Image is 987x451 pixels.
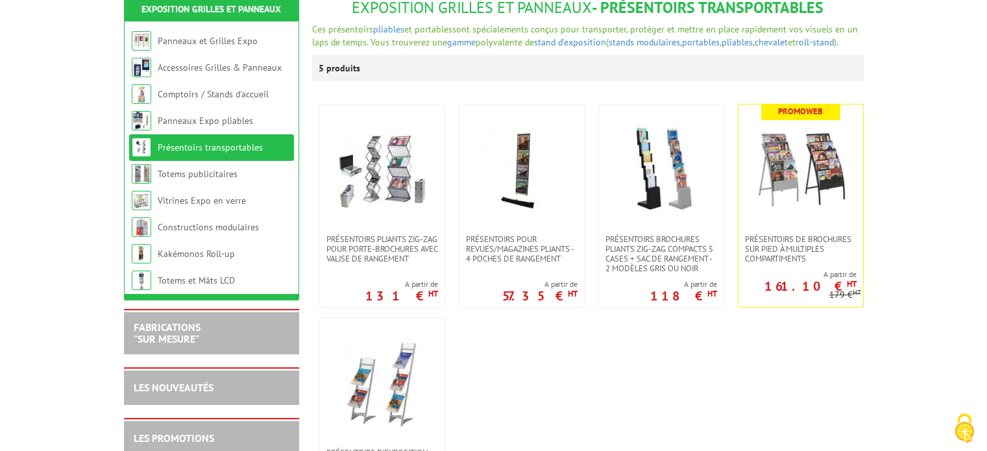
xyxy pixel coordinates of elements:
p: 57.35 € [502,292,578,300]
span: A partir de [738,269,857,280]
img: Kakémonos Roll-up [132,244,151,263]
a: Kakémonos Roll-up [158,248,235,260]
a: gamme [447,36,476,48]
img: Totems publicitaires [132,164,151,184]
p: 5 produits [319,55,367,81]
span: Présentoirs de brochures sur pied à multiples compartiments [745,234,857,263]
img: Constructions modulaires [132,217,151,237]
a: Présentoirs brochures pliants Zig-Zag compacts 5 cases + sac de rangement - 2 Modèles Gris ou Noir [599,234,724,273]
a: portables [682,36,720,48]
a: pliables [373,23,404,35]
sup: HT [847,278,857,289]
img: Présentoirs d'exposition avec Fronton [337,337,428,428]
p: 161.10 € [764,282,857,290]
p: 118 € [650,292,717,300]
a: stand d’exposition [534,36,606,48]
a: Constructions modulaires [158,221,259,233]
span: sont spécialements conçus pour transporter, protéger et mettre en place rapidement vos visuels en... [312,23,858,48]
img: Présentoirs pour revues/magazines pliants - 4 poches de rangement [476,124,567,215]
p: 131 € [365,292,438,300]
span: A partir de [502,279,578,289]
p: 179 € [829,290,861,300]
a: roll-stand [796,36,834,48]
img: Présentoirs brochures pliants Zig-Zag compacts 5 cases + sac de rangement - 2 Modèles Gris ou Noir [616,124,707,215]
a: pliables [722,36,753,48]
span: A partir de [365,279,438,289]
a: LES PROMOTIONS [134,432,214,445]
a: LES NOUVEAUTÉS [134,381,213,394]
span: Ces présentoirs [312,23,373,35]
b: Promoweb [778,106,823,117]
span: Présentoirs brochures pliants Zig-Zag compacts 5 cases + sac de rangement - 2 Modèles Gris ou Noir [605,234,717,273]
span: ( , , , et ). [606,36,838,48]
a: Présentoirs pliants Zig-Zag pour porte-brochures avec valise de rangement [320,234,445,263]
img: Panneaux et Grilles Expo [132,31,151,51]
a: chevalet [755,36,788,48]
sup: HT [853,287,861,297]
a: FABRICATIONS"Sur Mesure" [134,321,201,345]
a: Totems et Mâts LCD [158,274,235,286]
a: Comptoirs / Stands d'accueil [158,88,269,100]
span: Présentoirs pliants Zig-Zag pour porte-brochures avec valise de rangement [326,234,438,263]
img: Totems et Mâts LCD [132,271,151,290]
span: A partir de [650,279,717,289]
a: Accessoires Grilles & Panneaux [158,62,282,73]
a: Totems publicitaires [158,168,238,180]
img: Cookies (fenêtre modale) [948,412,981,445]
img: Vitrines Expo en verre [132,191,151,210]
sup: HT [707,288,717,299]
a: Présentoirs transportables [158,141,263,153]
img: Présentoirs transportables [132,138,151,157]
img: Comptoirs / Stands d'accueil [132,84,151,104]
sup: HT [428,288,438,299]
font: et portables [312,23,858,48]
img: Accessoires Grilles & Panneaux [132,58,151,77]
a: Exposition Grilles et Panneaux [141,3,281,15]
a: Vitrines Expo en verre [158,195,246,206]
img: Présentoirs pliants Zig-Zag pour porte-brochures avec valise de rangement [337,124,428,215]
a: Panneaux et Grilles Expo [158,35,258,47]
sup: HT [568,288,578,299]
a: Panneaux Expo pliables [158,115,253,127]
img: Présentoirs de brochures sur pied à multiples compartiments [755,124,846,215]
a: Présentoirs pour revues/magazines pliants - 4 poches de rangement [459,234,584,263]
span: Présentoirs pour revues/magazines pliants - 4 poches de rangement [466,234,578,263]
button: Cookies (fenêtre modale) [942,407,987,451]
a: stands modulaires [609,36,680,48]
a: Présentoirs de brochures sur pied à multiples compartiments [738,234,863,263]
img: Panneaux Expo pliables [132,111,151,130]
